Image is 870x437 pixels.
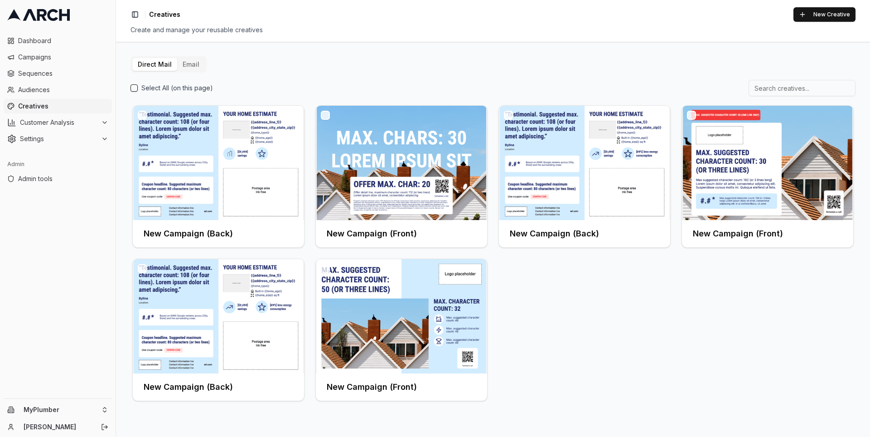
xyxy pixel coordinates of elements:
img: Front creative for New Campaign (Back) [499,106,670,220]
label: Select All (on this page) [141,83,213,93]
button: Customer Analysis [4,115,112,130]
span: Campaigns [18,53,108,62]
button: MyPlumber [4,403,112,417]
a: Campaigns [4,50,112,64]
h3: New Campaign (Front) [693,227,783,240]
h3: New Campaign (Back) [144,227,233,240]
button: Email [177,58,205,71]
h3: New Campaign (Back) [510,227,599,240]
img: Front creative for New Campaign (Back) [133,106,304,220]
h3: New Campaign (Front) [327,381,417,393]
h3: New Campaign (Front) [327,227,417,240]
span: Creatives [18,102,108,111]
button: Settings [4,132,112,146]
span: Admin tools [18,174,108,183]
span: Settings [20,134,97,143]
span: Customer Analysis [20,118,97,127]
img: Front creative for New Campaign (Front) [316,106,487,220]
input: Search creatives... [749,80,855,96]
h3: New Campaign (Back) [144,381,233,393]
button: Direct Mail [132,58,177,71]
a: Sequences [4,66,112,81]
img: Front creative for New Campaign (Back) [133,259,304,373]
a: Creatives [4,99,112,113]
div: Admin [4,157,112,172]
span: Sequences [18,69,108,78]
a: Dashboard [4,34,112,48]
a: [PERSON_NAME] [24,422,91,432]
button: Log out [98,421,111,433]
img: Front creative for New Campaign (Front) [316,259,487,373]
img: Front creative for New Campaign (Front) [682,106,853,220]
span: Creatives [149,10,180,19]
a: Audiences [4,83,112,97]
span: MyPlumber [24,406,97,414]
span: Dashboard [18,36,108,45]
span: Audiences [18,85,108,94]
button: New Creative [793,7,855,22]
div: Create and manage your reusable creatives [130,25,855,34]
nav: breadcrumb [149,10,180,19]
a: Admin tools [4,172,112,186]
